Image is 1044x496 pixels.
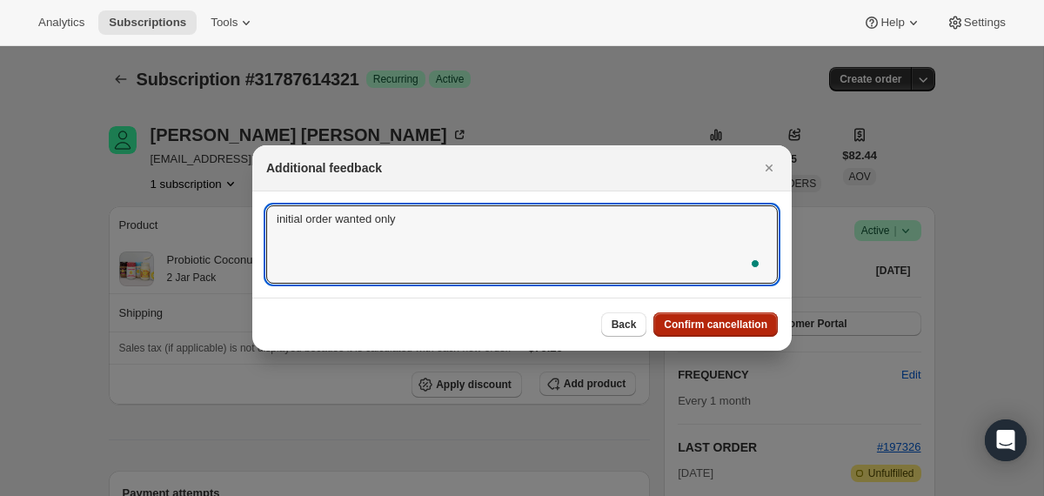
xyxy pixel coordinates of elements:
[612,318,637,332] span: Back
[211,16,238,30] span: Tools
[964,16,1006,30] span: Settings
[109,16,186,30] span: Subscriptions
[38,16,84,30] span: Analytics
[200,10,265,35] button: Tools
[653,312,778,337] button: Confirm cancellation
[601,312,647,337] button: Back
[266,159,382,177] h2: Additional feedback
[266,205,778,284] textarea: To enrich screen reader interactions, please activate Accessibility in Grammarly extension settings
[936,10,1016,35] button: Settings
[28,10,95,35] button: Analytics
[98,10,197,35] button: Subscriptions
[985,419,1027,461] div: Open Intercom Messenger
[757,156,781,180] button: Close
[664,318,767,332] span: Confirm cancellation
[880,16,904,30] span: Help
[853,10,932,35] button: Help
